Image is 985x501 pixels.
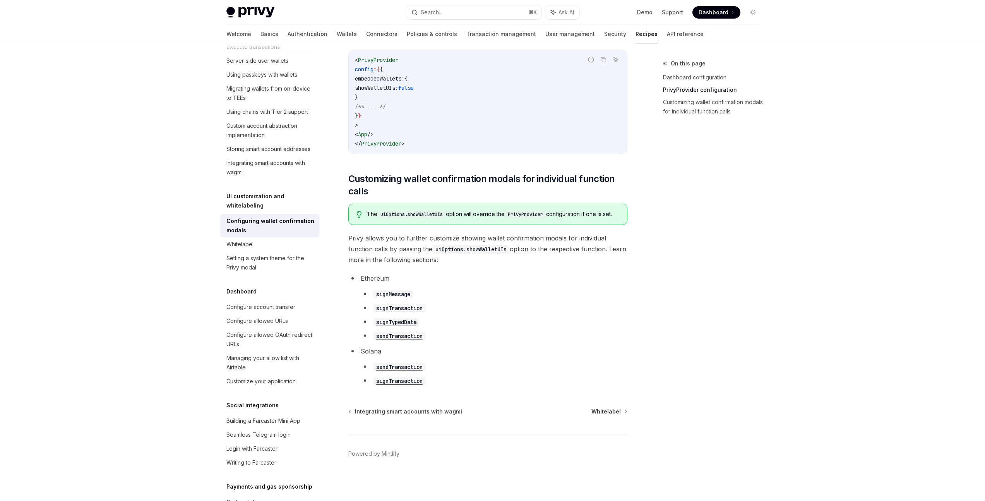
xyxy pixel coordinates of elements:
a: Integrating smart accounts with wagmi [349,408,462,415]
a: Configure account transfer [220,300,319,314]
h5: UI customization and whitelabeling [226,192,319,210]
a: Dashboard [692,6,740,19]
a: Connectors [366,25,397,43]
div: Integrating smart accounts with wagmi [226,158,315,177]
a: Custom account abstraction implementation [220,119,319,142]
div: Using chains with Tier 2 support [226,107,308,117]
a: Wallets [337,25,357,43]
button: Ask AI [545,5,579,19]
a: signMessage [373,290,413,298]
div: Storing smart account addresses [226,144,310,154]
a: Configuring wallet confirmation modals [220,214,319,237]
button: Copy the contents from the code block [598,55,608,65]
span: < [355,57,358,63]
a: Customizing wallet confirmation modals for individual function calls [663,96,765,118]
div: Managing your allow list with Airtable [226,353,315,372]
a: Configure allowed OAuth redirect URLs [220,328,319,351]
a: Migrating wallets from on-device to TEEs [220,82,319,105]
span: showWalletUIs: [355,84,398,91]
button: Report incorrect code [586,55,596,65]
a: Managing your allow list with Airtable [220,351,319,374]
span: = [373,66,377,73]
div: Login with Farcaster [226,444,278,453]
a: PrivyProvider configuration [663,84,765,96]
a: Demo [637,9,653,16]
span: { [404,75,408,82]
a: Storing smart account addresses [220,142,319,156]
a: signTransaction [373,377,426,384]
span: { [380,66,383,73]
a: Security [604,25,626,43]
span: Integrating smart accounts with wagmi [355,408,462,415]
span: embeddedWallets: [355,75,404,82]
div: Configure allowed URLs [226,316,288,326]
code: uiOptions.showWalletUIs [377,211,446,218]
div: Seamless Telegram login [226,430,291,439]
span: > [355,122,358,129]
div: Writing to Farcaster [226,458,276,467]
a: Transaction management [466,25,536,43]
div: Migrating wallets from on-device to TEEs [226,84,315,103]
a: Using chains with Tier 2 support [220,105,319,119]
svg: Tip [356,211,362,218]
div: Using passkeys with wallets [226,70,297,79]
code: sendTransaction [373,363,426,371]
a: Powered by Mintlify [348,450,399,458]
a: Using passkeys with wallets [220,68,319,82]
span: } [358,112,361,119]
a: API reference [667,25,704,43]
code: uiOptions.showWalletUIs [432,245,510,254]
button: Search...⌘K [406,5,541,19]
span: PrivyProvider [358,57,398,63]
span: The option will override the configuration if one is set. [367,210,619,218]
a: signTransaction [373,304,426,312]
code: signTransaction [373,377,426,385]
li: Solana [348,346,627,386]
a: Basics [260,25,278,43]
span: PrivyProvider [361,140,401,147]
code: PrivyProvider [505,211,546,218]
span: </ [355,140,361,147]
div: Whitelabel [226,240,254,249]
h5: Payments and gas sponsorship [226,482,312,491]
div: Configure account transfer [226,302,295,312]
span: /> [367,131,373,138]
span: } [355,94,358,101]
button: Ask AI [611,55,621,65]
div: Building a Farcaster Mini App [226,416,300,426]
span: Customizing wallet confirmation modals for individual function calls [348,173,627,197]
span: Whitelabel [591,408,621,415]
a: Recipes [636,25,658,43]
a: Login with Farcaster [220,442,319,456]
a: Welcome [226,25,251,43]
h5: Social integrations [226,401,279,410]
a: Whitelabel [591,408,627,415]
a: Integrating smart accounts with wagmi [220,156,319,179]
a: Server-side user wallets [220,54,319,68]
img: light logo [226,7,274,18]
a: sendTransaction [373,363,426,371]
span: Privy allows you to further customize showing wallet confirmation modals for individual function ... [348,233,627,265]
a: Support [662,9,683,16]
span: On this page [671,59,706,68]
div: Server-side user wallets [226,56,288,65]
span: config [355,66,373,73]
span: Ask AI [558,9,574,16]
div: Setting a system theme for the Privy modal [226,254,315,272]
div: Custom account abstraction implementation [226,121,315,140]
span: } [355,112,358,119]
span: ⌘ K [529,9,537,15]
a: User management [545,25,595,43]
span: < [355,131,358,138]
a: Dashboard configuration [663,71,765,84]
a: signTypedData [373,318,420,326]
li: Ethereum [348,273,627,341]
a: Building a Farcaster Mini App [220,414,319,428]
a: Configure allowed URLs [220,314,319,328]
a: Authentication [288,25,327,43]
div: Search... [421,8,442,17]
code: sendTransaction [373,332,426,340]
